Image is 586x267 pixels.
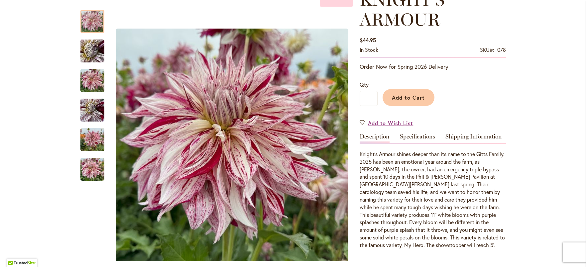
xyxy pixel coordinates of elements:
p: Order Now for Spring 2026 Delivery [360,63,506,71]
p: Knight's Armour shines deeper than its name to the Gitts Family. 2025 has been an emotional year ... [360,150,506,249]
button: Add to Cart [383,89,434,106]
span: Add to Wish List [368,119,413,127]
span: Qty [360,81,369,88]
img: KNIGHT'S ARMOUR [80,65,104,97]
a: Description [360,133,390,143]
div: Availability [360,46,378,54]
img: KNIGHT'S ARMOUR [68,33,116,69]
strong: SKU [480,46,494,53]
div: KNIGHT'S ARMOUR [80,92,111,122]
div: KNIGHT'S ARMOUR [80,151,104,181]
div: Detailed Product Info [360,133,506,249]
a: Shipping Information [445,133,502,143]
img: KNIGHT'S ARMOUR [80,94,104,126]
a: Specifications [400,133,435,143]
div: KNIGHT'S ARMOUR [80,33,111,62]
img: KNIGHT'S ARMOUR [80,124,104,156]
span: $44.95 [360,37,376,44]
div: KNIGHT'S ARMOUR [80,122,111,151]
img: KNIGHTS ARMOUR [116,29,348,261]
iframe: Launch Accessibility Center [5,243,24,262]
a: Add to Wish List [360,119,413,127]
div: 078 [497,46,506,54]
img: KNIGHT'S ARMOUR [80,153,104,185]
div: KNIGHTS ARMOUR [80,3,111,33]
div: KNIGHT'S ARMOUR [80,62,111,92]
span: Add to Cart [392,94,425,101]
span: In stock [360,46,378,53]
